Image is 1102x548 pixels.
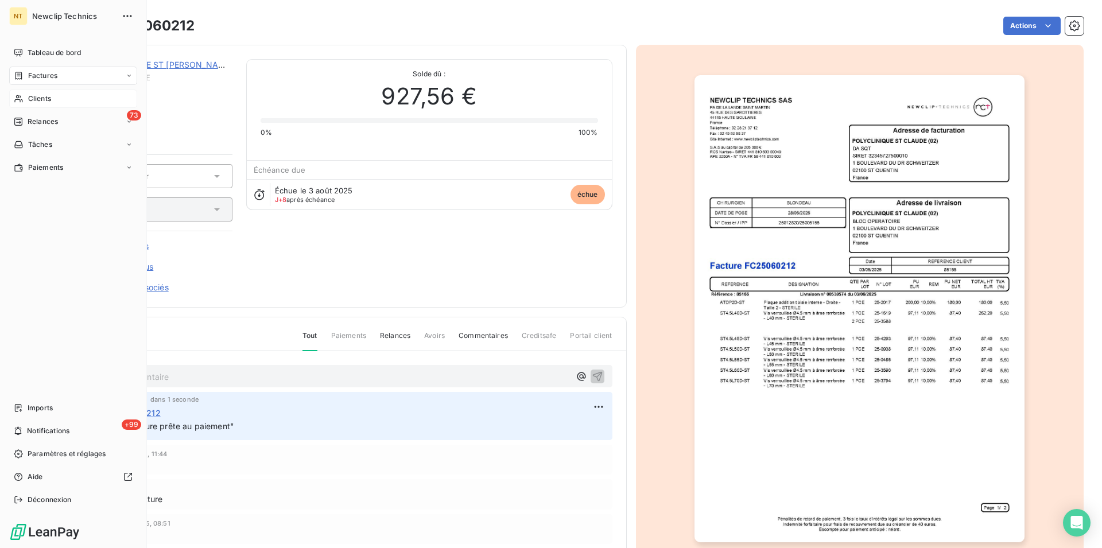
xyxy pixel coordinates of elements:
span: Notifications [27,426,69,436]
span: Creditsafe [522,331,557,350]
span: Solde dû : [261,69,598,79]
a: Factures [9,67,137,85]
div: Open Intercom Messenger [1063,509,1091,537]
a: POLYCLINIQUE ST [PERSON_NAME] (02) [90,60,252,69]
a: Tâches [9,135,137,154]
div: NT [9,7,28,25]
a: Aide [9,468,137,486]
button: Actions [1003,17,1061,35]
span: Paiements [28,162,63,173]
span: Tableau de bord [28,48,81,58]
span: +99 [122,419,141,430]
span: Paiements [331,331,366,350]
span: Tâches [28,139,52,150]
span: Relances [380,331,410,350]
span: Newclip Technics [32,11,115,21]
a: Paramètres et réglages [9,445,137,463]
span: J+8 [275,196,286,204]
a: Imports [9,399,137,417]
span: Échéance due [254,165,306,174]
span: POLYSTCLAUDE [90,73,232,82]
span: Avoirs [424,331,445,350]
span: Factures [28,71,57,81]
a: Clients [9,90,137,108]
span: Échue le 3 août 2025 [275,186,353,195]
span: après échéance [275,196,335,203]
span: Relances [28,116,58,127]
a: Tableau de bord [9,44,137,62]
span: Mail du 11/08 facture prête au paiement" [76,421,234,431]
span: 100% [579,127,598,138]
span: 73 [127,110,141,121]
span: Aide [28,472,43,482]
span: Déconnexion [28,495,72,505]
span: Paramètres et réglages [28,449,106,459]
span: Tout [302,331,317,351]
span: 927,56 € [381,79,476,114]
img: Logo LeanPay [9,523,80,541]
span: Commentaires [459,331,508,350]
span: Clients [28,94,51,104]
span: échue [571,185,605,204]
span: Portail client [570,331,612,350]
span: Imports [28,403,53,413]
span: dans 1 seconde [150,396,199,403]
img: invoice_thumbnail [694,75,1025,542]
h3: FC25060212 [107,15,195,36]
span: 0% [261,127,272,138]
a: 73Relances [9,112,137,131]
a: Paiements [9,158,137,177]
